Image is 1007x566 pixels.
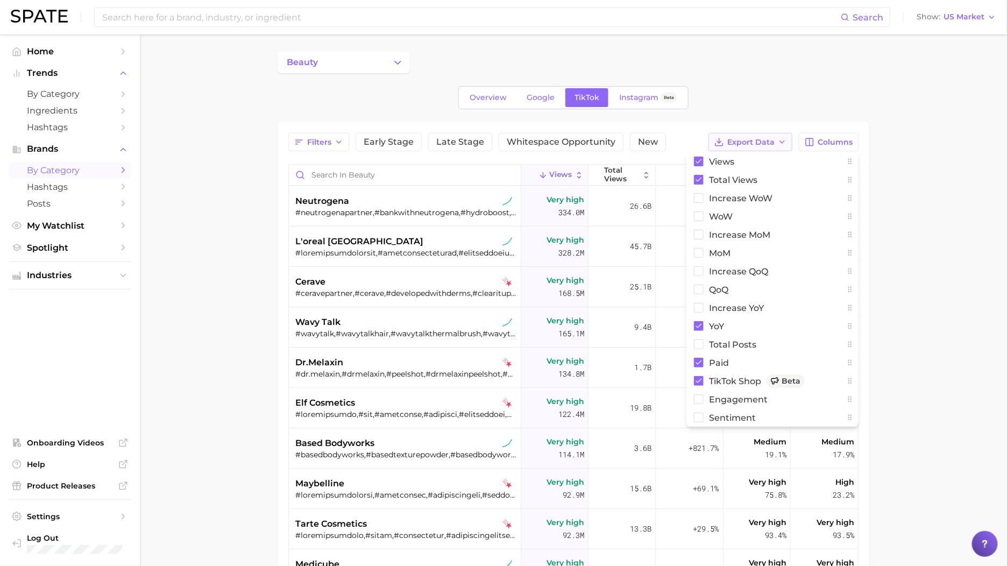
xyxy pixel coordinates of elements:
span: Help [27,459,113,469]
span: Very high [547,274,584,287]
a: Spotlight [9,239,131,256]
span: 134.8m [558,367,584,380]
span: neutrogena [295,195,349,208]
span: Settings [27,512,113,521]
img: tiktok falling star [502,479,512,489]
span: Industries [27,271,113,280]
span: 92.9m [563,489,584,501]
span: Google [527,93,555,102]
span: l'oreal [GEOGRAPHIC_DATA] [295,235,423,248]
a: Ingredients [9,102,131,119]
a: TikTok [565,88,608,107]
span: by Category [27,89,113,99]
span: Very high [547,395,584,408]
span: Home [27,46,113,56]
span: Late Stage [436,138,484,146]
span: 3.6b [634,442,651,455]
span: 93.5% [833,529,854,542]
span: +69.1% [693,482,719,495]
span: 19.1% [765,448,786,461]
span: +821.7% [689,442,719,455]
span: increase MoM [709,230,770,239]
div: #loremipsumdolorsi,#ametconsec,#adipiscingeli,#seddoeius,#temporincididuntutlab,#etdoloremagnaali... [295,490,516,500]
span: Log Out [27,533,123,543]
a: by Category [9,162,131,179]
span: High [835,476,854,489]
span: engagement [709,395,768,404]
a: Overview [460,88,516,107]
input: Search here for a brand, industry, or ingredient [101,8,841,26]
span: wavy talk [295,316,341,329]
span: Very high [817,516,854,529]
span: Spotlight [27,243,113,253]
img: tiktok falling star [502,358,512,367]
span: Paid [709,358,729,367]
span: Trends [27,68,113,78]
span: Instagram [619,93,658,102]
span: 23.2% [833,489,854,501]
span: Medium [754,435,786,448]
span: Views [550,171,572,179]
button: Trends [9,65,131,81]
a: Posts [9,195,131,212]
span: by Category [27,165,113,175]
span: Very high [547,193,584,206]
span: Very high [547,435,584,448]
img: tiktok sustained riser [502,317,512,327]
span: US Market [944,14,984,20]
button: maybellinetiktok falling star#loremipsumdolorsi,#ametconsec,#adipiscingeli,#seddoeius,#temporinci... [289,469,858,509]
a: Hashtags [9,119,131,136]
span: Total Posts [709,340,756,349]
a: Log out. Currently logged in with e-mail addison@spate.nyc. [9,530,131,558]
button: tarte cosmeticstiktok falling star#loremipsumdolo,#sitam,#consectetur,#adipiscingelitsedd,#eiusmo... [289,509,858,549]
img: tiktok sustained riser [502,196,512,206]
span: Search [853,12,883,23]
span: Total Views [605,166,640,183]
button: Filters [288,133,349,151]
span: Very high [547,355,584,367]
div: #loremipsumdo,#sit,#ametconse,#adipisci,#elitseddoei,#temporincididuntutlaboree,#dolorema,#aliqua... [295,409,516,419]
span: 114.1m [558,448,584,461]
button: Industries [9,267,131,284]
img: tiktok falling star [502,277,512,287]
button: YoY [656,165,723,186]
span: Very high [749,476,786,489]
span: 25.1b [630,280,651,293]
span: 19.8b [630,401,651,414]
span: Very high [547,314,584,327]
button: Views [521,165,588,186]
a: Settings [9,508,131,525]
button: dr.melaxintiktok falling star#dr.melaxin,#drmelaxin,#peelshot,#drmelaxinpeelshot,#peelshotglow,#d... [289,348,858,388]
span: maybelline [295,477,344,490]
span: beauty [287,58,318,67]
button: l'oreal [GEOGRAPHIC_DATA]tiktok sustained riser#loremipsumdolorsit,#ametconsecteturad,#elitseddoe... [289,227,858,267]
span: 45.7b [630,240,651,253]
a: Onboarding Videos [9,435,131,451]
span: 334.0m [558,206,584,219]
img: tiktok falling star [502,398,512,408]
span: Very high [547,234,584,246]
a: My Watchlist [9,217,131,234]
span: 9.4b [634,321,651,334]
span: Very high [749,516,786,529]
span: Medium [821,435,854,448]
a: InstagramBeta [610,88,686,107]
div: #loremipsumdolo,#sitam,#consectetur,#adipiscingelitsedd,#eiusmodtemporincididuntu,#laboreetdolore... [295,530,516,540]
button: based bodyworkstiktok sustained riser#basedbodyworks,#basedtexturepowder,#basedbodyworksshampoo,#... [289,428,858,469]
span: WoW [709,212,733,221]
span: tarte cosmetics [295,518,367,530]
span: increase YoY [709,303,764,313]
span: Total Views [709,175,757,185]
span: Brands [27,144,113,154]
span: 165.1m [558,327,584,340]
span: Very high [547,516,584,529]
a: Help [9,456,131,472]
span: Posts [27,199,113,209]
a: Product Releases [9,478,131,494]
span: Sentiment [709,413,756,422]
img: tiktok sustained riser [502,237,512,246]
span: dr.melaxin [295,356,343,369]
button: Change Category [278,52,409,73]
span: 1.7b [634,361,651,374]
button: wavy talktiktok sustained riser#wavytalk,#wavytalkhair,#wavytalkthermalbrush,#wavytalksteamlinepr... [289,307,858,348]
